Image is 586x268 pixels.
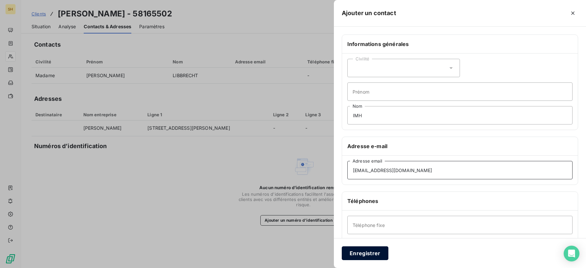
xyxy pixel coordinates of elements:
[347,142,573,150] h6: Adresse e-mail
[347,216,573,234] input: placeholder
[347,161,573,179] input: placeholder
[347,82,573,101] input: placeholder
[342,9,396,18] h5: Ajouter un contact
[342,246,388,260] button: Enregistrer
[347,197,573,205] h6: Téléphones
[347,106,573,124] input: placeholder
[347,40,573,48] h6: Informations générales
[564,246,579,261] div: Open Intercom Messenger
